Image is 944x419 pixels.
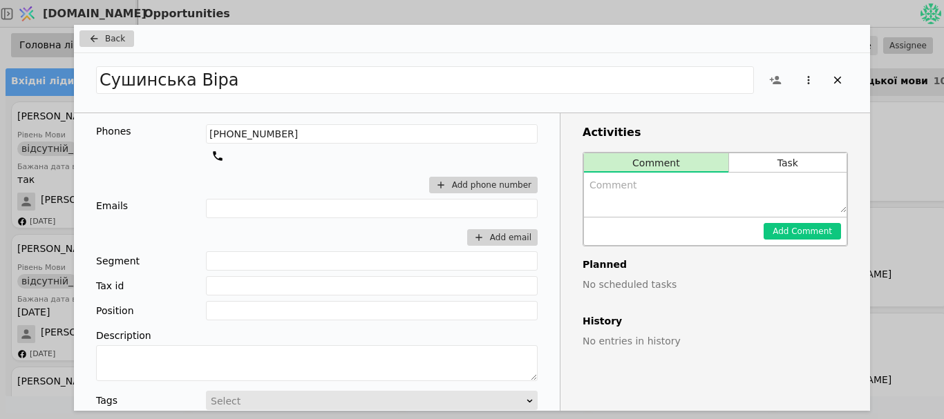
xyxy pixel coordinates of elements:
[583,314,848,329] h4: History
[96,326,538,345] div: Description
[96,276,124,295] div: Tax id
[583,124,848,141] h3: Activities
[429,177,538,193] button: Add phone number
[96,391,117,410] div: Tags
[74,25,870,411] div: Add Opportunity
[729,153,847,173] button: Task
[105,32,125,45] span: Back
[96,251,140,271] div: Segment
[764,223,841,240] button: Add Comment
[96,301,134,320] div: Position
[584,153,728,173] button: Comment
[96,124,131,139] div: Phones
[583,257,848,272] h4: Planned
[583,334,848,349] p: No entries in history
[467,229,538,246] button: Add email
[96,199,128,213] div: Emails
[583,277,848,292] p: No scheduled tasks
